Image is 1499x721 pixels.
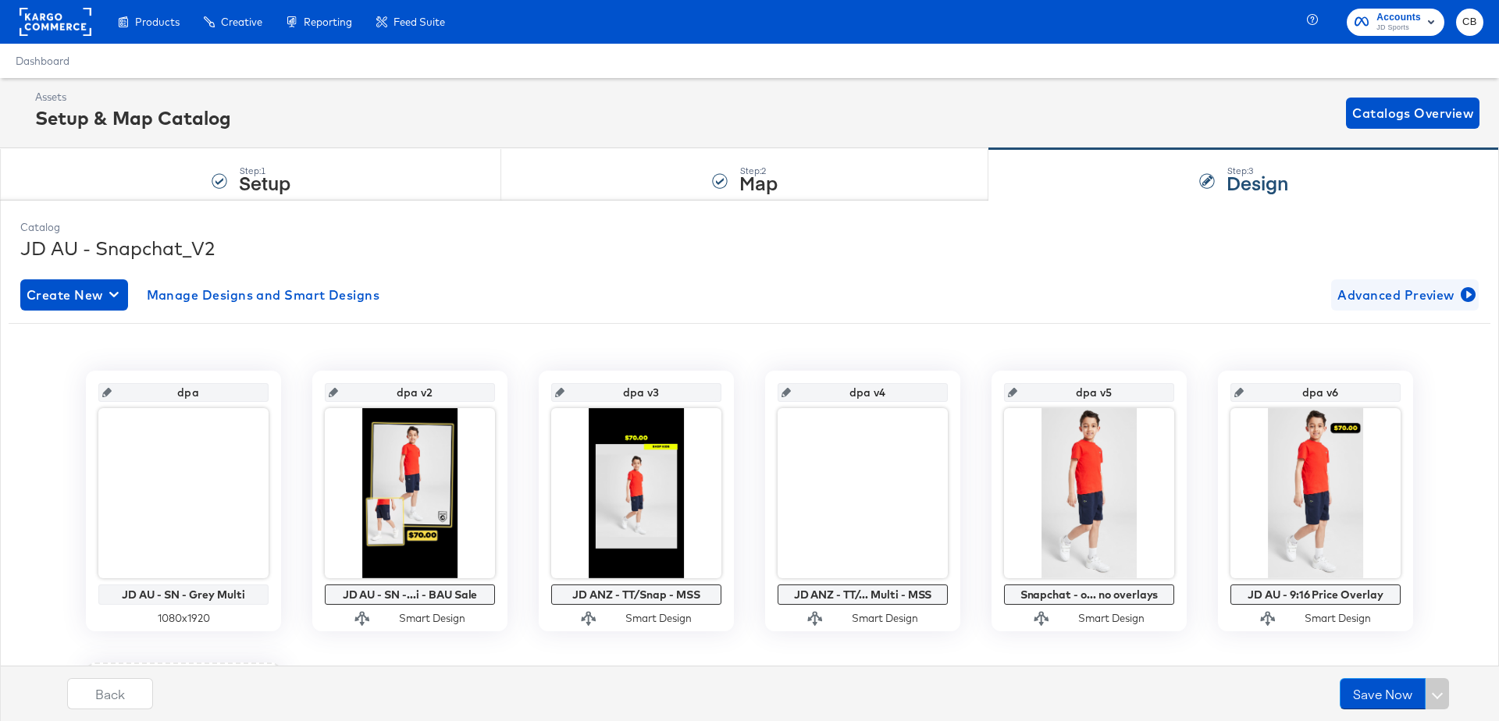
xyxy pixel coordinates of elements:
[399,611,465,626] div: Smart Design
[1462,13,1477,31] span: CB
[20,235,1479,261] div: JD AU - Snapchat_V2
[16,55,69,67] a: Dashboard
[1376,22,1421,34] span: JD Sports
[35,105,231,131] div: Setup & Map Catalog
[1331,279,1479,311] button: Advanced Preview
[1340,678,1426,709] button: Save Now
[625,611,692,626] div: Smart Design
[67,678,153,709] button: Back
[35,90,231,105] div: Assets
[135,16,180,28] span: Products
[739,165,778,176] div: Step: 2
[20,220,1479,235] div: Catalog
[1305,611,1371,626] div: Smart Design
[782,588,944,601] div: JD ANZ - TT/... Multi - MSS
[1337,284,1472,306] span: Advanced Preview
[852,611,918,626] div: Smart Design
[1456,9,1483,36] button: CB
[329,588,491,601] div: JD AU - SN -...i - BAU Sale
[1078,611,1145,626] div: Smart Design
[98,611,269,626] div: 1080 x 1920
[239,169,290,195] strong: Setup
[1352,102,1473,124] span: Catalogs Overview
[739,169,778,195] strong: Map
[1376,9,1421,26] span: Accounts
[1227,169,1288,195] strong: Design
[239,165,290,176] div: Step: 1
[102,588,265,601] div: JD AU - SN - Grey Multi
[555,588,717,601] div: JD ANZ - TT/Snap - MSS
[221,16,262,28] span: Creative
[1008,588,1170,601] div: Snapchat - o... no overlays
[141,279,386,311] button: Manage Designs and Smart Designs
[20,279,128,311] button: Create New
[1227,165,1288,176] div: Step: 3
[1346,98,1479,129] button: Catalogs Overview
[27,284,122,306] span: Create New
[1347,9,1444,36] button: AccountsJD Sports
[147,284,380,306] span: Manage Designs and Smart Designs
[393,16,445,28] span: Feed Suite
[304,16,352,28] span: Reporting
[1234,588,1397,601] div: JD AU - 9:16 Price Overlay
